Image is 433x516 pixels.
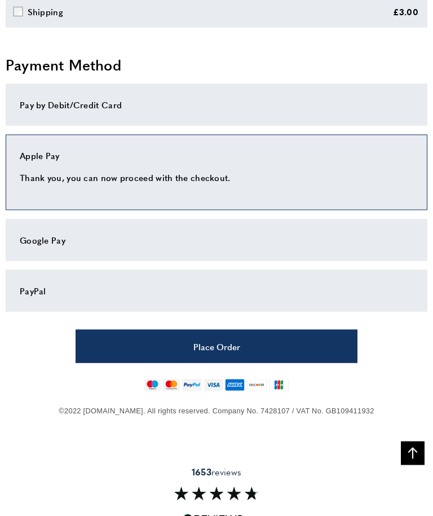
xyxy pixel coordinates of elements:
[163,379,179,391] img: mastercard
[192,466,211,479] strong: 1653
[20,149,413,162] div: Apple Pay
[20,171,413,184] p: Thank you, you can now proceed with the checkout.
[225,379,245,391] img: american-express
[76,330,357,363] button: Place Order
[6,55,427,75] h2: Payment Method
[20,233,413,247] div: Google Pay
[59,407,374,415] span: ©2022 [DOMAIN_NAME]. All rights reserved. Company No. 7428107 / VAT No. GB109411932
[204,379,223,391] img: visa
[247,379,267,391] img: discover
[144,379,161,391] img: maestro
[182,379,202,391] img: paypal
[20,98,413,112] div: Pay by Debit/Credit Card
[20,284,413,298] div: PayPal
[174,487,259,501] img: Reviews section
[192,467,241,478] span: reviews
[28,5,63,19] div: Shipping
[269,379,289,391] img: jcb
[393,5,419,19] div: £3.00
